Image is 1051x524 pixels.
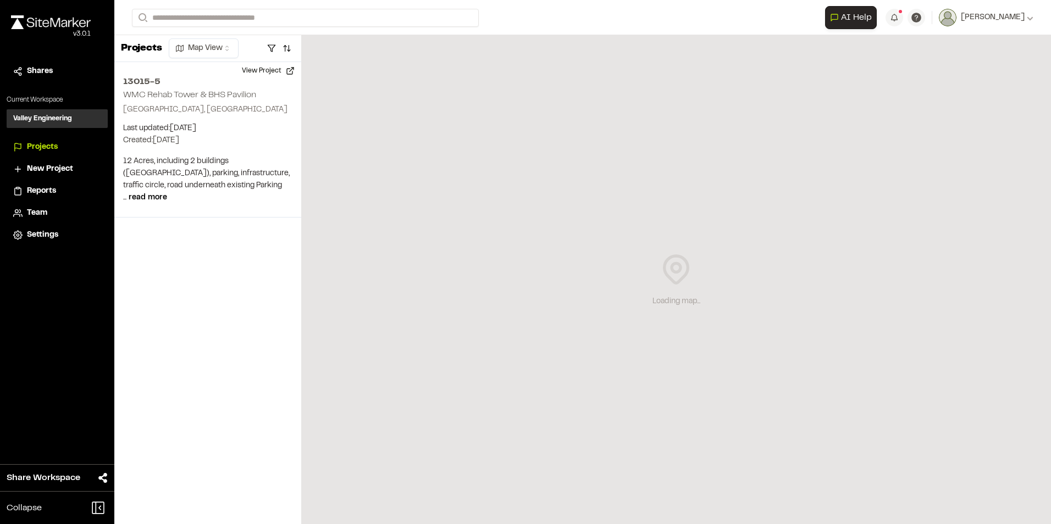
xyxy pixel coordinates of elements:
a: Reports [13,185,101,197]
span: Team [27,207,47,219]
span: AI Help [841,11,872,24]
button: Open AI Assistant [825,6,877,29]
h3: Valley Engineering [13,114,72,124]
div: Open AI Assistant [825,6,881,29]
p: 12 Acres, including 2 buildings ([GEOGRAPHIC_DATA]), parking, infrastructure, traffic circle, roa... [123,155,292,204]
a: Projects [13,141,101,153]
span: read more [129,194,167,201]
a: Team [13,207,101,219]
img: rebrand.png [11,15,91,29]
span: Collapse [7,501,42,515]
button: [PERSON_NAME] [939,9,1033,26]
a: Settings [13,229,101,241]
p: [GEOGRAPHIC_DATA], [GEOGRAPHIC_DATA] [123,104,292,116]
span: [PERSON_NAME] [961,12,1025,24]
button: View Project [235,62,301,80]
span: Share Workspace [7,471,80,484]
button: Search [132,9,152,27]
span: Shares [27,65,53,77]
span: Projects [27,141,58,153]
h2: WMC Rehab Tower & BHS Pavilion [123,91,256,99]
a: Shares [13,65,101,77]
p: Created: [DATE] [123,135,292,147]
h2: 13015-5 [123,75,292,88]
p: Last updated: [DATE] [123,122,292,135]
span: New Project [27,163,73,175]
p: Current Workspace [7,95,108,105]
div: Oh geez...please don't... [11,29,91,39]
a: New Project [13,163,101,175]
img: User [939,9,956,26]
span: Settings [27,229,58,241]
div: Loading map... [652,296,700,308]
p: Projects [121,41,162,56]
span: Reports [27,185,56,197]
